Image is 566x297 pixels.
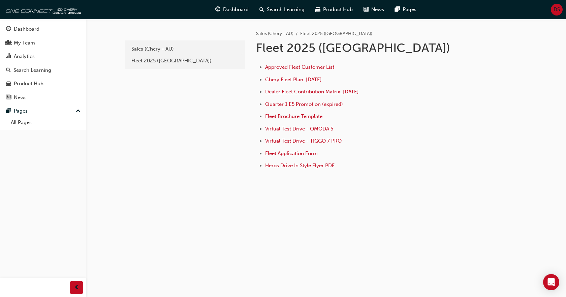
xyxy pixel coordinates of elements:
[358,3,389,17] a: news-iconNews
[6,54,11,60] span: chart-icon
[265,126,333,132] a: Virtual Test Drive - OMODA 5
[389,3,422,17] a: pages-iconPages
[14,39,35,47] div: My Team
[128,55,243,67] a: Fleet 2025 ([GEOGRAPHIC_DATA])
[265,113,322,119] a: Fleet Brochure Template
[256,31,293,36] a: Sales (Chery - AU)
[371,6,384,13] span: News
[6,26,11,32] span: guage-icon
[3,3,81,16] img: oneconnect
[3,50,83,63] a: Analytics
[259,5,264,14] span: search-icon
[6,95,11,101] span: news-icon
[3,91,83,104] a: News
[315,5,320,14] span: car-icon
[551,4,563,16] button: DS
[265,89,359,95] a: Dealer Fleet Contribution Matrix: [DATE]
[131,45,239,53] div: Sales (Chery - AU)
[323,6,353,13] span: Product Hub
[6,81,11,87] span: car-icon
[265,101,343,107] a: Quarter 1 E5 Promotion (expired)
[74,284,79,292] span: prev-icon
[6,40,11,46] span: people-icon
[14,53,35,60] div: Analytics
[265,162,335,169] a: Heros Drive In Style Flyer PDF
[14,94,27,101] div: News
[76,107,81,116] span: up-icon
[254,3,310,17] a: search-iconSearch Learning
[364,5,369,14] span: news-icon
[14,25,39,33] div: Dashboard
[265,138,342,144] a: Virtual Test Drive - TIGGO 7 PRO
[310,3,358,17] a: car-iconProduct Hub
[3,23,83,35] a: Dashboard
[131,57,239,65] div: Fleet 2025 ([GEOGRAPHIC_DATA])
[3,105,83,117] button: Pages
[3,64,83,77] a: Search Learning
[14,80,43,88] div: Product Hub
[300,30,372,38] li: Fleet 2025 ([GEOGRAPHIC_DATA])
[554,6,560,13] span: DS
[403,6,416,13] span: Pages
[395,5,400,14] span: pages-icon
[13,66,51,74] div: Search Learning
[3,78,83,90] a: Product Hub
[265,64,334,70] a: Approved Fleet Customer List
[8,117,83,128] a: All Pages
[265,77,322,83] a: Chery Fleet Plan: [DATE]
[265,150,318,156] a: Fleet Application Form
[267,6,305,13] span: Search Learning
[3,22,83,105] button: DashboardMy TeamAnalyticsSearch LearningProduct HubNews
[256,40,477,55] h1: Fleet 2025 ([GEOGRAPHIC_DATA])
[223,6,249,13] span: Dashboard
[543,274,559,290] div: Open Intercom Messenger
[128,43,243,55] a: Sales (Chery - AU)
[6,67,11,73] span: search-icon
[3,37,83,49] a: My Team
[14,107,28,115] div: Pages
[215,5,220,14] span: guage-icon
[210,3,254,17] a: guage-iconDashboard
[6,108,11,114] span: pages-icon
